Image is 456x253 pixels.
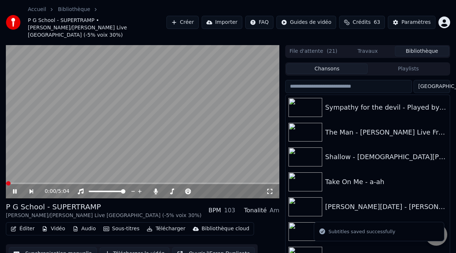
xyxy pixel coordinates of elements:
[70,224,99,234] button: Audio
[388,16,435,29] button: Paramètres
[325,127,447,137] div: The Man - [PERSON_NAME] Live From The Eras Tour
[245,16,273,29] button: FAQ
[202,16,242,29] button: Importer
[339,16,385,29] button: Crédits63
[6,15,21,30] img: youka
[325,202,447,212] div: [PERSON_NAME][DATE] - [PERSON_NAME] The Eras Tour [PERSON_NAME] Version
[244,206,267,215] div: Tonalité
[224,206,235,215] div: 103
[28,6,166,39] nav: breadcrumb
[58,188,69,195] span: 5:04
[45,188,62,195] div: /
[328,228,395,235] div: Subtitles saved successfully
[401,19,431,26] div: Paramètres
[8,224,37,234] button: Éditer
[39,224,68,234] button: Vidéo
[45,188,56,195] span: 0:00
[100,224,143,234] button: Sous-titres
[395,46,449,56] button: Bibliothèque
[209,206,221,215] div: BPM
[269,206,279,215] div: Am
[327,48,338,55] span: ( 21 )
[353,19,371,26] span: Crédits
[368,63,449,74] button: Playlists
[28,6,46,13] a: Accueil
[276,16,336,29] button: Guides de vidéo
[28,17,166,39] span: P G School - SUPERTRAMP • [PERSON_NAME]/[PERSON_NAME] Live [GEOGRAPHIC_DATA] (-5% voix 30%)
[166,16,199,29] button: Créer
[286,46,341,56] button: File d'attente
[325,152,447,162] div: Shallow - [DEMOGRAPHIC_DATA][PERSON_NAME] & [PERSON_NAME]
[374,19,380,26] span: 63
[6,202,202,212] div: P G School - SUPERTRAMP
[325,102,447,113] div: Sympathy for the devil - Played by 1000 musicians
[286,63,368,74] button: Chansons
[58,6,90,13] a: Bibliothèque
[6,212,202,219] div: [PERSON_NAME]/[PERSON_NAME] Live [GEOGRAPHIC_DATA] (-5% voix 30%)
[144,224,188,234] button: Télécharger
[341,46,395,56] button: Travaux
[202,225,249,232] div: Bibliothèque cloud
[325,177,447,187] div: Take On Me - a-ah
